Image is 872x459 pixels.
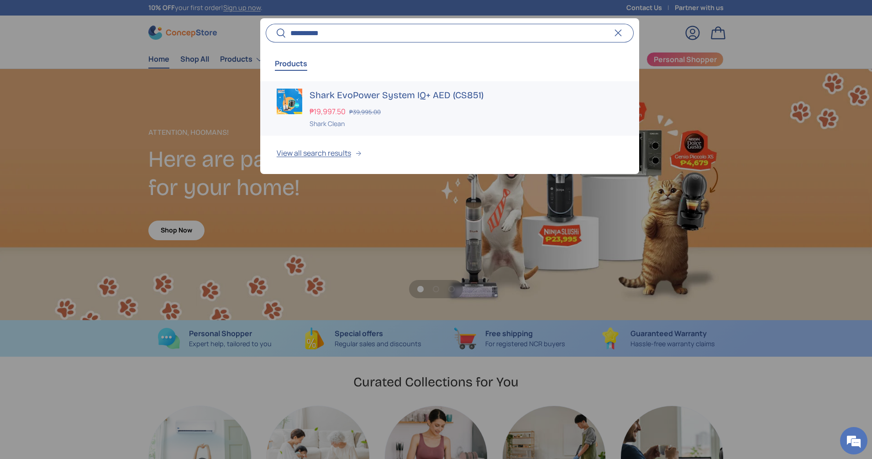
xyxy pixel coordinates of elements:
button: View all search results [260,136,639,174]
h3: Shark EvoPower System IQ+ AED (CS851) [310,89,623,101]
button: Products [275,53,307,74]
div: Shark Clean [310,119,623,128]
a: Shark EvoPower System IQ+ AED (CS851) ₱19,997.50 ₱39,995.00 Shark Clean [260,81,639,136]
strong: ₱19,997.50 [310,106,348,116]
s: ₱39,995.00 [349,108,381,116]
